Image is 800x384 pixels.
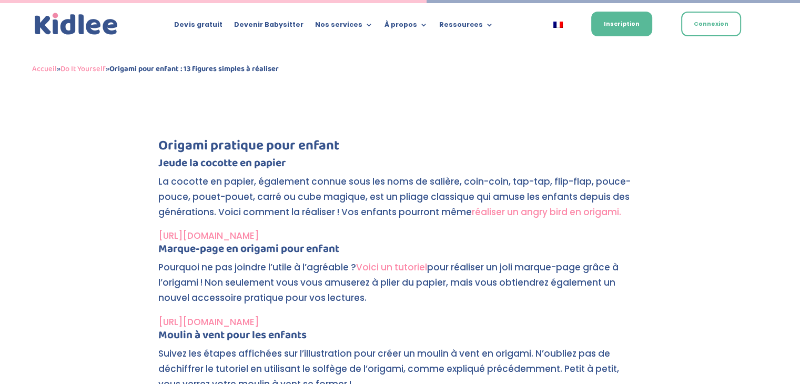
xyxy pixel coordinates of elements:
a: Devis gratuit [174,21,222,33]
img: Français [553,22,563,28]
a: Ressources [439,21,493,33]
strong: Jeu [158,154,175,172]
a: Inscription [591,12,652,36]
a: [URL][DOMAIN_NAME] [158,229,259,242]
h4: de la cocotte en papier [158,158,642,174]
span: » » [32,63,279,75]
a: réaliser un angry bird en origami. [472,206,621,218]
a: À propos [384,21,427,33]
p: Pourquoi ne pas joindre l’utile à l’agréable ? pour réaliser un joli marque-page grâce à l’origam... [158,260,642,315]
a: Accueil [32,63,57,75]
img: logo_kidlee_bleu [32,11,120,38]
a: Nos services [315,21,372,33]
p: La cocotte en papier, également connue sous les noms de salière, coin-coin, tap-tap, flip-flap, p... [158,174,642,229]
a: Voici un tutoriel [356,261,427,274]
a: [URL][DOMAIN_NAME] [158,316,259,328]
a: Connexion [681,12,741,36]
h4: Moulin à vent pour les enfants [158,330,642,346]
a: Devenir Babysitter [234,21,303,33]
h3: Origami pratique pour enfant [158,139,642,158]
a: Kidlee Logo [32,11,120,38]
h4: Marque-page en origami pour enfant [158,244,642,260]
a: Do It Yourself [60,63,106,75]
strong: Origami pour enfant : 13 figures simples à réaliser [109,63,279,75]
